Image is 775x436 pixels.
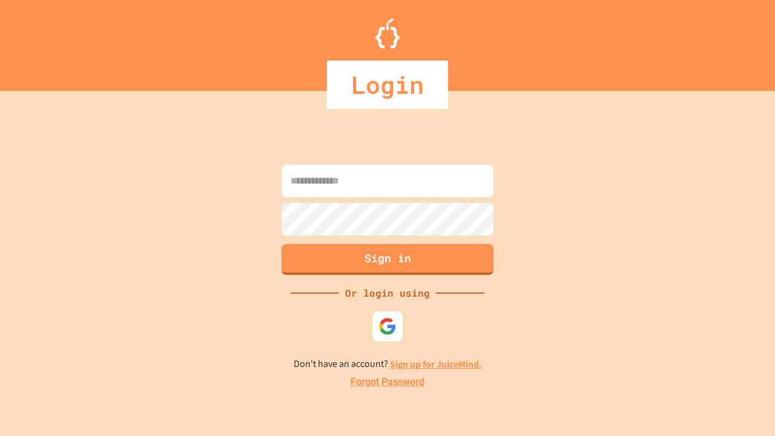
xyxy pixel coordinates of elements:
[294,357,482,372] p: Don't have an account?
[724,388,763,424] iframe: chat widget
[327,61,448,109] div: Login
[378,317,397,335] img: google-icon.svg
[339,286,436,300] div: Or login using
[282,244,493,275] button: Sign in
[351,375,424,389] a: Forgot Password
[390,358,482,371] a: Sign up for JuiceMind.
[674,335,763,386] iframe: chat widget
[375,18,400,48] img: Logo.svg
